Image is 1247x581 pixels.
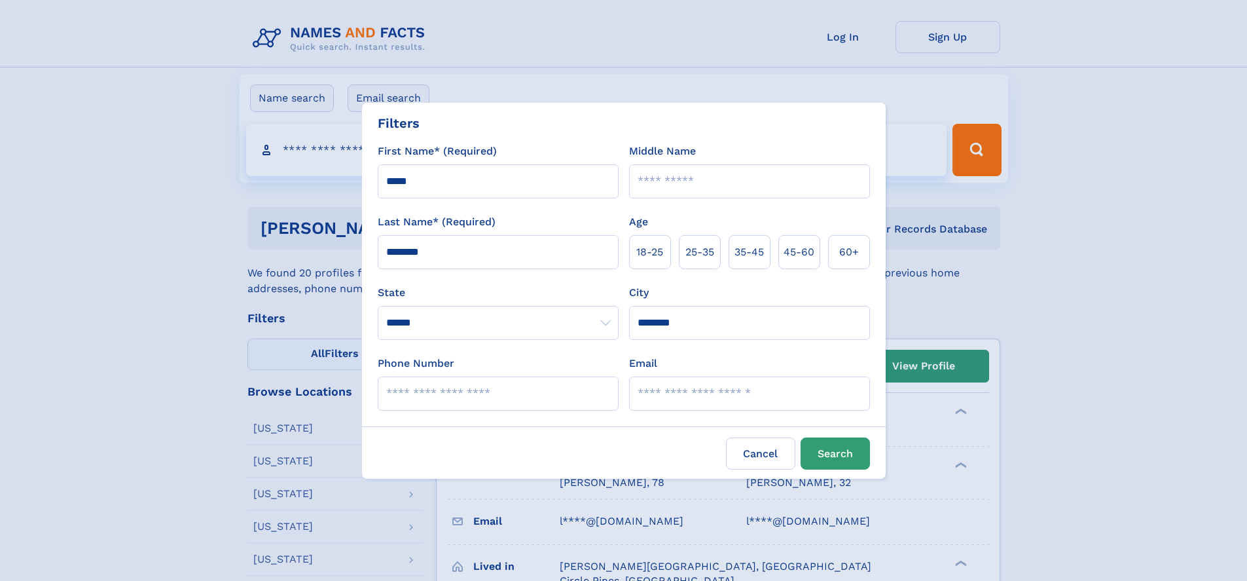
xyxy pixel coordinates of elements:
label: First Name* (Required) [378,143,497,159]
label: State [378,285,619,301]
div: Filters [378,113,420,133]
label: City [629,285,649,301]
span: 25‑35 [685,244,714,260]
label: Cancel [726,438,795,470]
label: Email [629,356,657,371]
label: Age [629,214,648,230]
span: 18‑25 [636,244,663,260]
label: Middle Name [629,143,696,159]
span: 35‑45 [734,244,764,260]
label: Phone Number [378,356,454,371]
label: Last Name* (Required) [378,214,496,230]
span: 60+ [839,244,859,260]
button: Search [801,438,870,470]
span: 45‑60 [784,244,814,260]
